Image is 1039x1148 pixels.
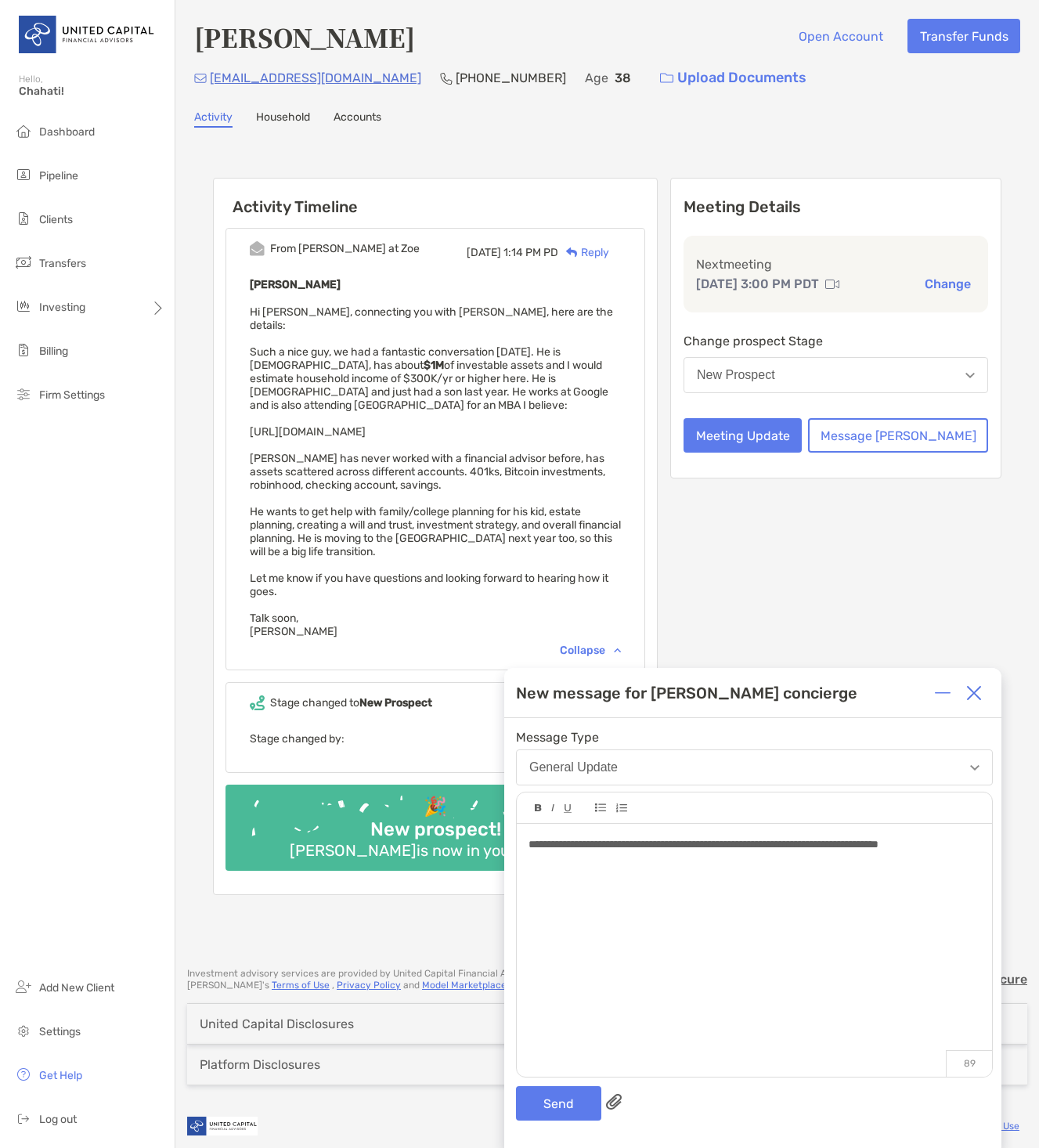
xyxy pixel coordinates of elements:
[14,209,33,228] img: clients icon
[920,276,976,292] button: Change
[697,368,775,382] div: New Prospect
[970,765,979,771] img: Open dropdown arrow
[39,169,78,182] span: Pipeline
[965,373,975,378] img: Open dropdown arrow
[14,297,33,316] img: investing icon
[200,1057,320,1072] div: Platform Disclosures
[39,1025,81,1038] span: Settings
[14,1109,33,1128] img: logout icon
[250,729,621,749] p: Stage changed by:
[194,19,415,55] h4: [PERSON_NAME]
[14,121,33,140] img: dashboard icon
[503,246,558,259] span: 1:14 PM PD
[516,684,857,702] div: New message for [PERSON_NAME] concierge
[39,345,68,358] span: Billing
[907,19,1020,53] button: Transfer Funds
[614,648,621,652] img: Chevron icon
[39,257,86,270] span: Transfers
[535,804,542,812] img: Editor control icon
[14,977,33,996] img: add_new_client icon
[272,980,330,991] a: Terms of Use
[194,74,207,83] img: Email Icon
[364,818,507,841] div: New prospect!
[210,68,421,88] p: [EMAIL_ADDRESS][DOMAIN_NAME]
[14,1065,33,1084] img: get-help icon
[250,305,621,638] span: Hi [PERSON_NAME], connecting you with [PERSON_NAME], here are the details: Such a nice guy, we ha...
[560,644,621,657] div: Collapse
[696,255,976,274] p: Next meeting
[250,695,265,710] img: Event icon
[14,1021,33,1040] img: settings icon
[283,841,587,860] div: [PERSON_NAME] is now in your pipeline.
[19,85,165,98] span: Chahati!
[696,274,819,294] p: [DATE] 3:00 PM PDT
[595,803,606,812] img: Editor control icon
[194,110,233,128] a: Activity
[19,6,156,63] img: United Capital Logo
[551,804,554,812] img: Editor control icon
[684,331,988,351] p: Change prospect Stage
[684,197,988,217] p: Meeting Details
[684,418,802,453] button: Meeting Update
[684,357,988,393] button: New Prospect
[585,68,608,88] p: Age
[529,760,618,774] div: General Update
[566,247,578,258] img: Reply icon
[424,359,444,372] strong: $1M
[808,418,988,453] button: Message [PERSON_NAME]
[359,696,432,709] b: New Prospect
[200,1016,354,1031] div: United Capital Disclosures
[660,73,673,84] img: button icon
[39,981,114,995] span: Add New Client
[966,685,982,701] img: Close
[615,803,627,813] img: Editor control icon
[187,1109,258,1144] img: company logo
[270,242,420,255] div: From [PERSON_NAME] at Zoe
[39,1113,77,1126] span: Log out
[14,341,33,359] img: billing icon
[417,796,453,818] div: 🎉
[516,749,993,785] button: General Update
[456,68,566,88] p: [PHONE_NUMBER]
[334,110,381,128] a: Accounts
[39,1069,82,1082] span: Get Help
[187,968,852,991] p: Investment advisory services are provided by United Capital Financial Advisors, LLC . This site i...
[14,253,33,272] img: transfers icon
[14,384,33,403] img: firm-settings icon
[564,804,572,813] img: Editor control icon
[270,696,432,709] div: Stage changed to
[250,278,341,291] b: [PERSON_NAME]
[39,301,85,314] span: Investing
[214,179,657,216] h6: Activity Timeline
[337,980,401,991] a: Privacy Policy
[786,19,895,53] button: Open Account
[467,246,501,259] span: [DATE]
[935,685,951,701] img: Expand or collapse
[250,241,265,256] img: Event icon
[39,125,95,139] span: Dashboard
[615,68,631,88] p: 38
[946,1050,992,1077] p: 89
[39,213,73,226] span: Clients
[14,165,33,184] img: pipeline icon
[516,1086,601,1121] button: Send
[558,244,609,261] div: Reply
[606,1094,622,1110] img: paperclip attachments
[422,980,560,991] a: Model Marketplace Disclosures
[825,278,839,291] img: communication type
[650,61,817,95] a: Upload Documents
[516,730,993,745] span: Message Type
[440,72,453,85] img: Phone Icon
[39,388,105,402] span: Firm Settings
[256,110,310,128] a: Household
